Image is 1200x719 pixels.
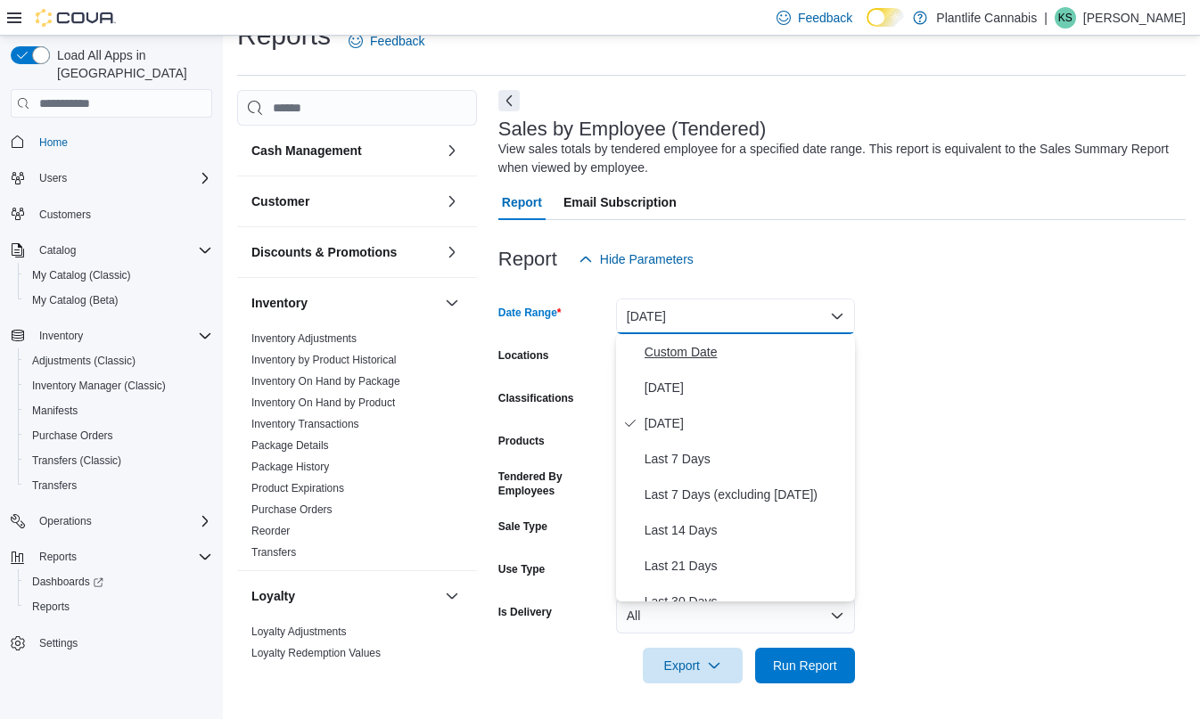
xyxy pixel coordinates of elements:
[498,605,552,619] label: Is Delivery
[32,325,212,347] span: Inventory
[32,379,166,393] span: Inventory Manager (Classic)
[32,268,131,282] span: My Catalog (Classic)
[32,130,212,152] span: Home
[251,294,308,312] h3: Inventory
[237,621,477,671] div: Loyalty
[498,470,609,498] label: Tendered By Employees
[18,448,219,473] button: Transfers (Classic)
[11,121,212,702] nav: Complex example
[25,571,111,592] a: Dashboards
[32,600,70,614] span: Reports
[251,525,290,537] a: Reorder
[498,391,574,405] label: Classifications
[25,290,212,311] span: My Catalog (Beta)
[251,461,329,473] a: Package History
[32,240,83,261] button: Catalog
[4,323,219,348] button: Inventory
[251,503,333,516] a: Purchase Orders
[251,354,397,366] a: Inventory by Product Historical
[39,636,78,650] span: Settings
[370,32,424,50] span: Feedback
[251,545,296,560] span: Transfers
[25,290,126,311] a: My Catalog (Beta)
[251,587,438,605] button: Loyalty
[755,648,855,683] button: Run Report
[571,241,701,277] button: Hide Parameters
[251,482,344,494] a: Product Expirations
[25,375,173,396] a: Inventory Manager (Classic)
[32,293,119,307] span: My Catalog (Beta)
[251,418,359,430] a: Inventory Transactions
[498,434,545,448] label: Products
[645,591,848,612] span: Last 30 Days
[441,241,463,263] button: Discounts & Promotions
[32,204,98,225] a: Customers
[32,240,212,261] span: Catalog
[32,203,212,225] span: Customers
[251,587,295,605] h3: Loyalty
[867,27,867,28] span: Dark Mode
[1058,7,1073,29] span: KS
[645,484,848,505] span: Last 7 Days (excluding [DATE])
[4,166,219,191] button: Users
[39,171,67,185] span: Users
[251,142,438,159] button: Cash Management
[867,8,904,27] input: Dark Mode
[32,478,77,493] span: Transfers
[18,423,219,448] button: Purchase Orders
[441,585,463,607] button: Loyalty
[441,140,463,161] button: Cash Management
[18,473,219,498] button: Transfers
[251,625,347,638] a: Loyalty Adjustments
[251,192,309,210] h3: Customer
[653,648,732,683] span: Export
[25,375,212,396] span: Inventory Manager (Classic)
[32,404,78,418] span: Manifests
[32,633,85,654] a: Settings
[25,265,138,286] a: My Catalog (Classic)
[32,453,121,468] span: Transfers (Classic)
[32,132,75,153] a: Home
[441,292,463,314] button: Inventory
[18,594,219,619] button: Reports
[39,329,83,343] span: Inventory
[645,341,848,363] span: Custom Date
[251,331,357,346] span: Inventory Adjustments
[498,348,549,363] label: Locations
[36,9,116,27] img: Cova
[251,439,329,452] a: Package Details
[616,298,855,334] button: [DATE]
[251,646,381,660] span: Loyalty Redemption Values
[25,475,84,496] a: Transfers
[25,265,212,286] span: My Catalog (Classic)
[32,575,103,589] span: Dashboards
[251,546,296,559] a: Transfers
[32,632,212,654] span: Settings
[18,288,219,313] button: My Catalog (Beta)
[502,184,542,220] span: Report
[4,544,219,569] button: Reports
[645,448,848,470] span: Last 7 Days
[798,9,852,27] span: Feedback
[25,596,77,617] a: Reports
[251,243,438,261] button: Discounts & Promotions
[25,425,212,446] span: Purchase Orders
[600,250,694,268] span: Hide Parameters
[645,555,848,576] span: Last 21 Days
[18,348,219,373] button: Adjustments (Classic)
[1083,7,1186,29] p: [PERSON_NAME]
[39,514,92,528] span: Operations
[645,413,848,434] span: [DATE]
[32,546,212,568] span: Reports
[251,353,397,367] span: Inventory by Product Historical
[498,118,767,140] h3: Sales by Employee (Tendered)
[251,460,329,474] span: Package History
[25,450,212,471] span: Transfers (Classic)
[251,332,357,345] a: Inventory Adjustments
[251,438,329,453] span: Package Details
[25,475,212,496] span: Transfers
[251,481,344,495] span: Product Expirations
[251,502,333,517] span: Purchase Orders
[32,511,99,532] button: Operations
[498,306,562,320] label: Date Range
